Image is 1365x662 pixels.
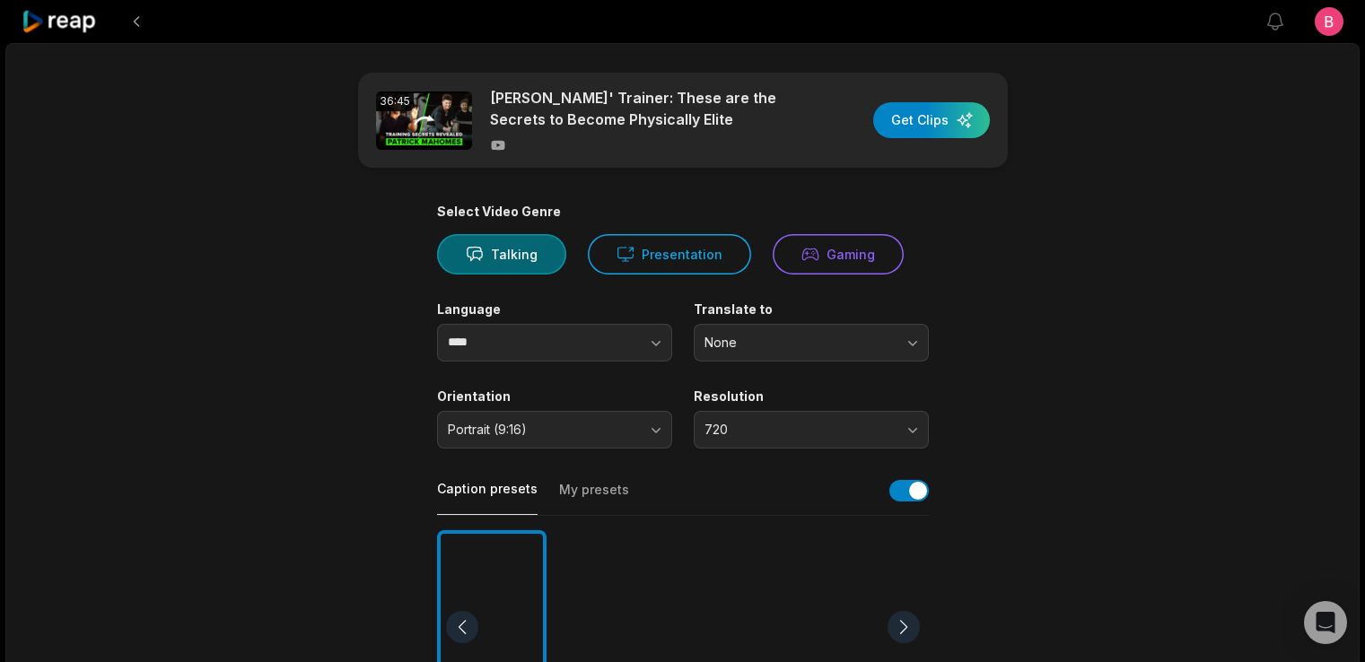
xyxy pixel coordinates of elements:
span: Portrait (9:16) [448,422,636,438]
button: Get Clips [873,102,990,138]
label: Language [437,301,672,318]
button: 720 [694,411,929,449]
button: None [694,324,929,361]
button: My presets [559,481,629,515]
button: Presentation [588,234,751,274]
p: [PERSON_NAME]' Trainer: These are the Secrets to Become Physically Elite [490,87,800,130]
label: Orientation [437,388,672,405]
button: Portrait (9:16) [437,411,672,449]
div: 36:45 [376,91,414,111]
span: 720 [704,422,893,438]
span: None [704,335,893,351]
div: Open Intercom Messenger [1304,601,1347,644]
button: Caption presets [437,480,538,515]
div: Select Video Genre [437,204,929,220]
label: Resolution [694,388,929,405]
button: Gaming [773,234,904,274]
button: Talking [437,234,566,274]
label: Translate to [694,301,929,318]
